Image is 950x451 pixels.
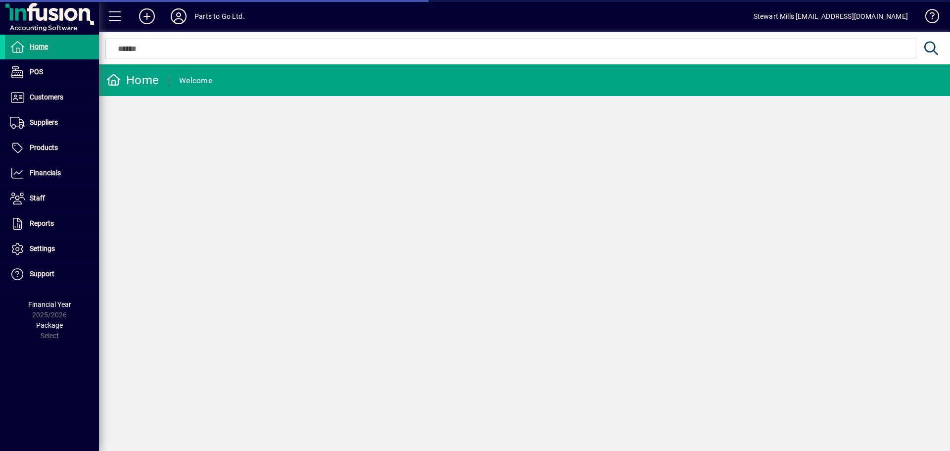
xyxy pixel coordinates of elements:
[5,211,99,236] a: Reports
[754,8,908,24] div: Stewart Mills [EMAIL_ADDRESS][DOMAIN_NAME]
[36,321,63,329] span: Package
[106,72,159,88] div: Home
[30,144,58,151] span: Products
[5,262,99,287] a: Support
[918,2,938,34] a: Knowledge Base
[131,7,163,25] button: Add
[30,270,54,278] span: Support
[30,245,55,252] span: Settings
[5,237,99,261] a: Settings
[30,219,54,227] span: Reports
[5,110,99,135] a: Suppliers
[163,7,194,25] button: Profile
[179,73,212,89] div: Welcome
[5,60,99,85] a: POS
[30,118,58,126] span: Suppliers
[5,85,99,110] a: Customers
[30,194,45,202] span: Staff
[5,161,99,186] a: Financials
[30,68,43,76] span: POS
[30,169,61,177] span: Financials
[28,301,71,308] span: Financial Year
[194,8,245,24] div: Parts to Go Ltd.
[5,136,99,160] a: Products
[30,93,63,101] span: Customers
[5,186,99,211] a: Staff
[30,43,48,50] span: Home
